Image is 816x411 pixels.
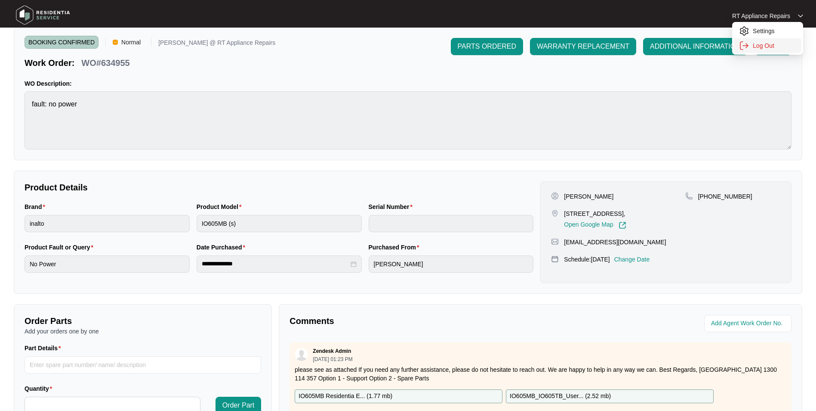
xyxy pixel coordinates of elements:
[25,255,190,273] input: Product Fault or Query
[202,259,349,268] input: Date Purchased
[564,255,610,264] p: Schedule: [DATE]
[732,12,790,20] p: RT Appliance Repairs
[13,2,73,28] img: residentia service logo
[25,79,791,88] p: WO Description:
[81,57,129,69] p: WO#634955
[510,392,611,401] p: IO605MB_IO605TB_User... ( 2.52 mb )
[753,27,796,35] p: Settings
[614,255,650,264] p: Change Date
[25,327,261,336] p: Add your orders one by one
[564,209,626,218] p: [STREET_ADDRESS],
[753,41,796,50] p: Log Out
[643,38,748,55] button: ADDITIONAL INFORMATION
[25,57,74,69] p: Work Order:
[798,14,803,18] img: dropdown arrow
[698,192,752,201] p: [PHONE_NUMBER]
[295,365,786,383] p: please see as attached If you need any further assistance, please do not hesitate to reach out. W...
[551,209,559,217] img: map-pin
[295,348,308,361] img: user.svg
[25,315,261,327] p: Order Parts
[25,344,65,352] label: Part Details
[739,26,749,36] img: settings icon
[299,392,392,401] p: IO605MB Residentia E... ( 1.77 mb )
[222,400,255,411] span: Order Part
[369,255,534,273] input: Purchased From
[537,41,629,52] span: WARRANTY REPLACEMENT
[685,192,693,200] img: map-pin
[564,221,626,229] a: Open Google Map
[530,38,636,55] button: WARRANTY REPLACEMENT
[369,243,423,252] label: Purchased From
[289,315,534,327] p: Comments
[711,318,786,329] input: Add Agent Work Order No.
[564,192,613,201] p: [PERSON_NAME]
[197,243,249,252] label: Date Purchased
[25,202,49,211] label: Brand
[739,40,749,51] img: settings icon
[25,91,791,149] textarea: fault: no power
[313,348,351,355] p: Zendesk Admin
[369,215,534,232] input: Serial Number
[158,40,275,49] p: [PERSON_NAME] @ RT Appliance Repairs
[25,181,533,193] p: Product Details
[451,38,523,55] button: PARTS ORDERED
[551,255,559,263] img: map-pin
[650,41,741,52] span: ADDITIONAL INFORMATION
[25,356,261,374] input: Part Details
[118,36,144,49] span: Normal
[25,384,55,393] label: Quantity
[197,202,245,211] label: Product Model
[551,238,559,246] img: map-pin
[564,238,666,246] p: [EMAIL_ADDRESS][DOMAIN_NAME]
[313,357,352,362] p: [DATE] 01:23 PM
[113,40,118,45] img: Vercel Logo
[551,192,559,200] img: user-pin
[25,36,99,49] span: BOOKING CONFIRMED
[619,221,626,229] img: Link-External
[197,215,362,232] input: Product Model
[369,202,416,211] label: Serial Number
[458,41,516,52] span: PARTS ORDERED
[25,215,190,232] input: Brand
[25,243,97,252] label: Product Fault or Query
